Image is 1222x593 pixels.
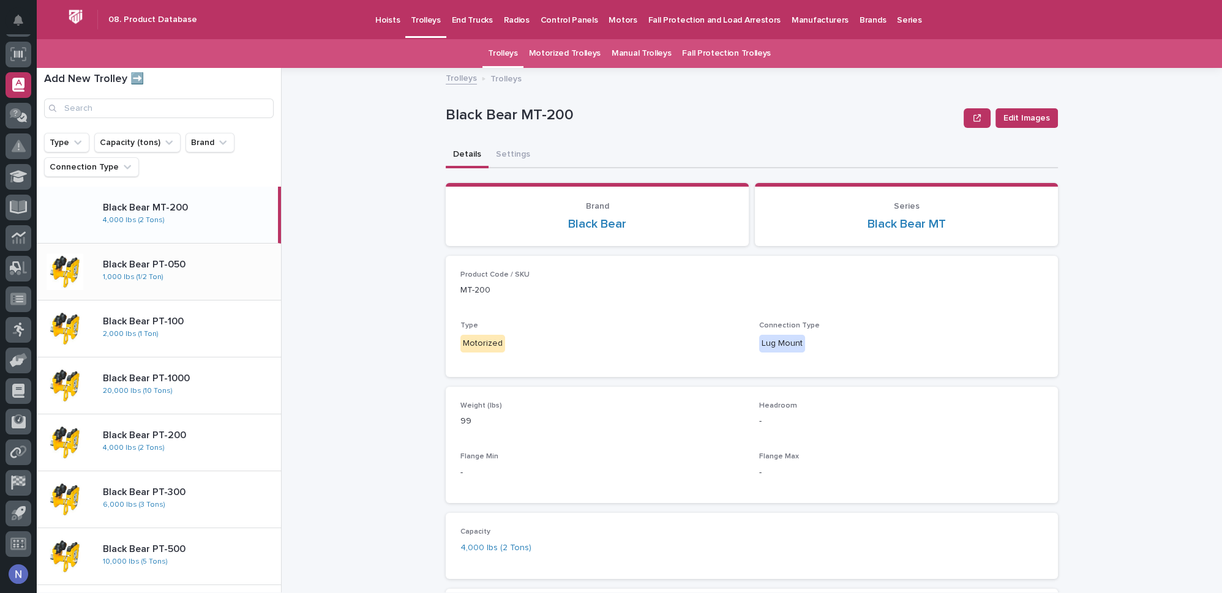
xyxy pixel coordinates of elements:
button: users-avatar [6,561,31,587]
a: Trolleys [488,39,518,68]
p: Black Bear PT-200 [103,427,189,441]
button: Edit Images [995,108,1058,128]
button: Capacity (tons) [94,133,181,152]
a: Black Bear PT-500Black Bear PT-500 10,000 lbs (5 Tons) [37,528,281,585]
p: MT-200 [460,284,1043,297]
span: Flange Min [460,453,498,460]
div: Motorized [460,335,505,352]
p: Black Bear MT-200 [446,106,959,124]
a: 2,000 lbs (1 Ton) [103,330,159,338]
span: Edit Images [1003,112,1050,124]
p: Black Bear PT-300 [103,484,188,498]
div: Lug Mount [759,335,805,352]
button: Details [446,143,489,168]
a: Black Bear MT-200Black Bear MT-200 4,000 lbs (2 Tons) [37,187,281,244]
p: Black Bear PT-500 [103,541,188,555]
a: Black Bear PT-100Black Bear PT-100 2,000 lbs (1 Ton) [37,300,281,357]
span: Product Code / SKU [460,271,530,278]
a: Black Bear MT [868,217,946,231]
a: Manual Trolleys [612,39,671,68]
div: Notifications [15,15,31,34]
img: Workspace Logo [64,6,87,28]
a: Fall Protection Trolleys [682,39,771,68]
span: Headroom [759,402,797,409]
span: Type [460,322,478,329]
button: Notifications [6,7,31,33]
a: Black Bear PT-200Black Bear PT-200 4,000 lbs (2 Tons) [37,414,281,471]
h1: Add New Trolley ➡️ [44,73,274,86]
a: Motorized Trolleys [529,39,601,68]
button: Brand [186,133,234,152]
span: Series [894,202,920,211]
p: - [460,466,744,479]
button: Type [44,133,89,152]
p: - [759,466,1043,479]
a: Black Bear PT-300Black Bear PT-300 6,000 lbs (3 Tons) [37,471,281,528]
a: 4,000 lbs (2 Tons) [103,216,165,225]
a: 10,000 lbs (5 Tons) [103,558,168,566]
a: 4,000 lbs (2 Tons) [103,444,165,452]
p: Black Bear PT-1000 [103,370,192,384]
span: Flange Max [759,453,799,460]
span: Brand [586,202,609,211]
button: Settings [489,143,538,168]
a: 6,000 lbs (3 Tons) [103,501,165,509]
p: - [759,415,1043,428]
input: Search [44,99,274,118]
a: 1,000 lbs (1/2 Ton) [103,273,163,282]
h2: 08. Product Database [108,15,197,25]
button: Connection Type [44,157,139,177]
a: Trolleys [446,70,477,84]
a: 4,000 lbs (2 Tons) [460,542,531,554]
p: Trolleys [490,71,522,84]
p: Black Bear MT-200 [103,200,190,214]
span: Connection Type [759,322,820,329]
a: Black Bear [568,217,626,231]
a: Black Bear PT-1000Black Bear PT-1000 20,000 lbs (10 Tons) [37,357,281,414]
a: Black Bear PT-050Black Bear PT-050 1,000 lbs (1/2 Ton) [37,244,281,300]
span: Weight (lbs) [460,402,502,409]
span: Capacity [460,528,490,535]
p: 99 [460,415,744,428]
p: Black Bear PT-100 [103,313,186,327]
p: Black Bear PT-050 [103,256,188,270]
a: 20,000 lbs (10 Tons) [103,387,173,395]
